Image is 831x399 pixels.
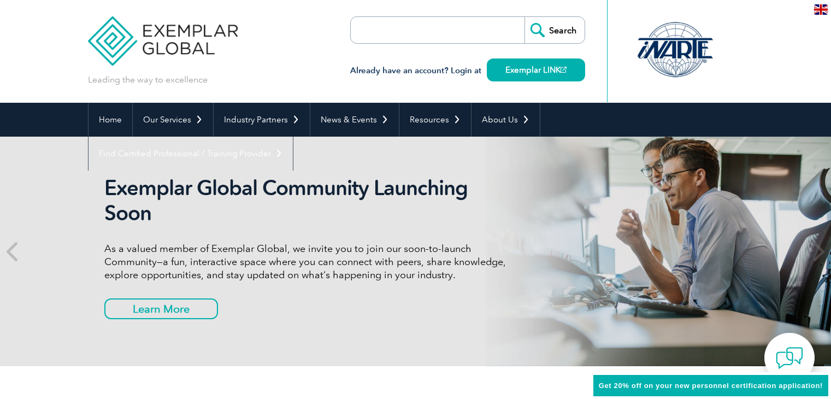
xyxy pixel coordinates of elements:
[89,137,293,171] a: Find Certified Professional / Training Provider
[89,103,132,137] a: Home
[776,344,803,372] img: contact-chat.png
[88,74,208,86] p: Leading the way to excellence
[472,103,540,137] a: About Us
[310,103,399,137] a: News & Events
[133,103,213,137] a: Our Services
[214,103,310,137] a: Industry Partners
[487,58,585,81] a: Exemplar LINK
[561,67,567,73] img: open_square.png
[104,242,514,281] p: As a valued member of Exemplar Global, we invite you to join our soon-to-launch Community—a fun, ...
[104,298,218,319] a: Learn More
[350,64,585,78] h3: Already have an account? Login at
[399,103,471,137] a: Resources
[524,17,585,43] input: Search
[814,4,828,15] img: en
[104,175,514,226] h2: Exemplar Global Community Launching Soon
[599,382,823,390] span: Get 20% off on your new personnel certification application!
